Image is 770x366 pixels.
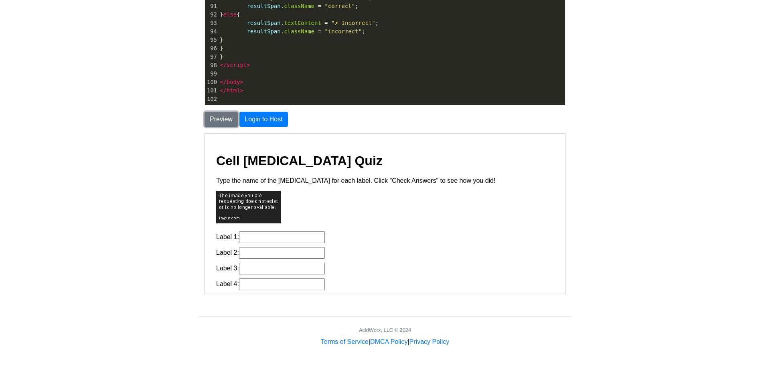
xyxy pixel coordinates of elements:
[11,20,349,35] h1: Cell [MEDICAL_DATA] Quiz
[220,79,227,85] span: </
[321,338,369,345] a: Terms of Service
[220,37,223,43] span: }
[331,20,375,26] span: "✗ Incorrect"
[227,79,240,85] span: body
[220,20,379,26] span: . ;
[205,86,218,95] div: 101
[227,87,240,94] span: html
[205,53,218,61] div: 97
[34,113,120,125] input: Label 2:
[205,112,238,127] button: Preview
[239,112,288,127] button: Login to Host
[220,53,223,60] span: }
[240,87,243,94] span: >
[11,100,120,106] label: Label 1:
[205,78,218,86] div: 100
[205,2,218,10] div: 91
[223,11,237,18] span: else
[284,28,314,35] span: className
[409,338,450,345] a: Privacy Policy
[220,3,359,9] span: . ;
[247,3,280,9] span: resultSpan
[34,98,120,109] input: Label 1:
[247,28,280,35] span: resultSpan
[11,57,76,90] img: Cell Diagram
[359,326,411,334] div: AcidWorx, LLC © 2024
[34,145,120,156] input: Label 4:
[11,115,120,122] label: Label 2:
[370,338,407,345] a: DMCA Policy
[11,147,120,153] label: Label 4:
[11,131,120,138] label: Label 3:
[205,70,218,78] div: 99
[220,11,240,18] span: } {
[220,62,227,68] span: </
[205,19,218,27] div: 93
[205,10,218,19] div: 92
[247,20,280,26] span: resultSpan
[318,28,321,35] span: =
[220,87,227,94] span: </
[324,20,328,26] span: =
[205,44,218,53] div: 96
[220,45,223,51] span: }
[227,62,247,68] span: script
[247,62,250,68] span: >
[205,61,218,70] div: 98
[240,79,243,85] span: >
[205,95,218,103] div: 102
[205,27,218,36] div: 94
[324,3,355,9] span: "correct"
[11,43,349,51] p: Type the name of the [MEDICAL_DATA] for each label. Click "Check Answers" to see how you did!
[321,337,449,347] div: | |
[34,129,120,141] input: Label 3:
[318,3,321,9] span: =
[284,20,321,26] span: textContent
[205,36,218,44] div: 95
[220,28,365,35] span: . ;
[324,28,362,35] span: "incorrect"
[284,3,314,9] span: className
